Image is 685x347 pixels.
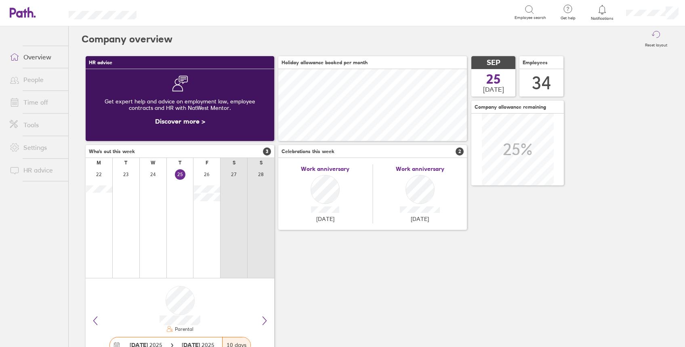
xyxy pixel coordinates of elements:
[3,49,68,65] a: Overview
[151,160,155,166] div: W
[97,160,101,166] div: M
[487,59,500,67] span: SEP
[515,15,546,20] span: Employee search
[640,40,672,48] label: Reset layout
[263,147,271,156] span: 3
[3,94,68,110] a: Time off
[475,104,546,110] span: Company allowance remaining
[155,117,205,125] a: Discover more >
[206,160,208,166] div: F
[124,160,127,166] div: T
[89,60,112,65] span: HR advice
[301,166,349,172] span: Work anniversary
[483,86,504,93] span: [DATE]
[456,147,464,156] span: 2
[316,216,334,222] span: [DATE]
[3,139,68,156] a: Settings
[486,73,501,86] span: 25
[640,26,672,52] button: Reset layout
[3,117,68,133] a: Tools
[523,60,548,65] span: Employees
[82,26,172,52] h2: Company overview
[555,16,581,21] span: Get help
[173,326,193,332] div: Parental
[589,16,616,21] span: Notifications
[532,73,551,93] div: 34
[282,149,334,154] span: Celebrations this week
[158,8,179,16] div: Search
[589,4,616,21] a: Notifications
[179,160,181,166] div: T
[92,92,268,118] div: Get expert help and advice on employment law, employee contracts and HR with NatWest Mentor.
[3,162,68,178] a: HR advice
[89,149,135,154] span: Who's out this week
[260,160,263,166] div: S
[411,216,429,222] span: [DATE]
[282,60,368,65] span: Holiday allowance booked per month
[233,160,235,166] div: S
[3,72,68,88] a: People
[396,166,444,172] span: Work anniversary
